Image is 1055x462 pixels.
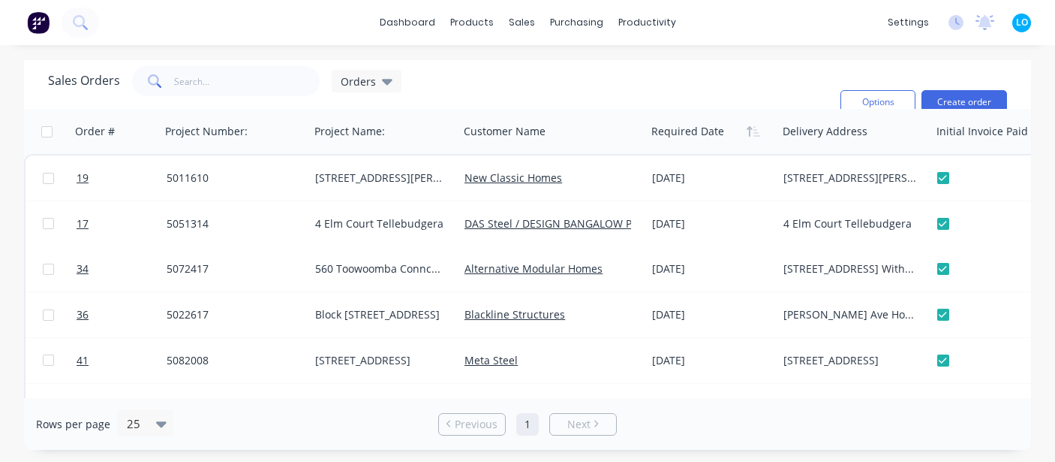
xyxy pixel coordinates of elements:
div: 5082008 [167,353,297,368]
span: Orders [341,74,376,89]
a: DAS Steel / DESIGN BANGALOW PTY LTD [464,216,666,231]
a: 62 [77,384,167,429]
a: 17 [77,201,167,246]
a: Next page [550,417,616,432]
div: 560 Toowoomba Conncection Rd, Withcott [315,261,446,276]
div: 4 Elm Court Tellebudgera [315,216,446,231]
button: Create order [921,90,1007,114]
span: Previous [455,417,497,432]
div: 5011610 [167,171,297,186]
h1: Sales Orders [48,74,120,88]
a: Blackline Structures [464,307,565,322]
div: [DATE] [652,261,771,276]
div: Customer Name [464,124,546,139]
div: Block [STREET_ADDRESS] [315,307,446,322]
div: sales [501,11,543,34]
a: 19 [77,156,167,201]
a: dashboard [372,11,443,34]
div: [DATE] [652,353,771,368]
button: Options [840,90,915,114]
a: 36 [77,292,167,337]
div: [STREET_ADDRESS] Withcott [783,261,918,276]
span: Rows per page [36,417,110,432]
a: Alternative Modular Homes [464,261,603,276]
a: Meta Steel [464,353,518,367]
img: Factory [27,11,50,34]
div: [DATE] [652,307,771,322]
div: [DATE] [652,171,771,186]
div: Delivery Address [783,124,867,139]
div: Project Name: [314,124,385,139]
div: 5051314 [167,216,297,231]
div: Initial Invoice Paid [936,124,1028,139]
span: 41 [77,353,89,368]
span: 34 [77,261,89,276]
a: Previous page [439,417,505,432]
div: [STREET_ADDRESS][PERSON_NAME] [783,171,918,186]
ul: Pagination [432,413,623,436]
div: Required Date [651,124,724,139]
span: 19 [77,171,89,186]
div: 5072417 [167,261,297,276]
span: LO [1016,16,1028,29]
div: [STREET_ADDRESS][PERSON_NAME] [315,171,446,186]
div: [PERSON_NAME] Ave Hope Is [783,307,918,322]
a: New Classic Homes [464,171,562,185]
div: 5022617 [167,307,297,322]
a: 41 [77,338,167,383]
input: Search... [174,66,320,96]
span: Next [567,417,591,432]
a: Page 1 is your current page [516,413,539,436]
div: productivity [611,11,684,34]
span: 17 [77,216,89,231]
div: Order # [75,124,115,139]
div: Project Number: [165,124,248,139]
div: [STREET_ADDRESS] [783,353,918,368]
div: settings [880,11,936,34]
div: [STREET_ADDRESS] [315,353,446,368]
span: 36 [77,307,89,322]
div: products [443,11,501,34]
div: purchasing [543,11,611,34]
div: [DATE] [652,216,771,231]
div: 4 Elm Court Tellebudgera [783,216,918,231]
a: 34 [77,246,167,291]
